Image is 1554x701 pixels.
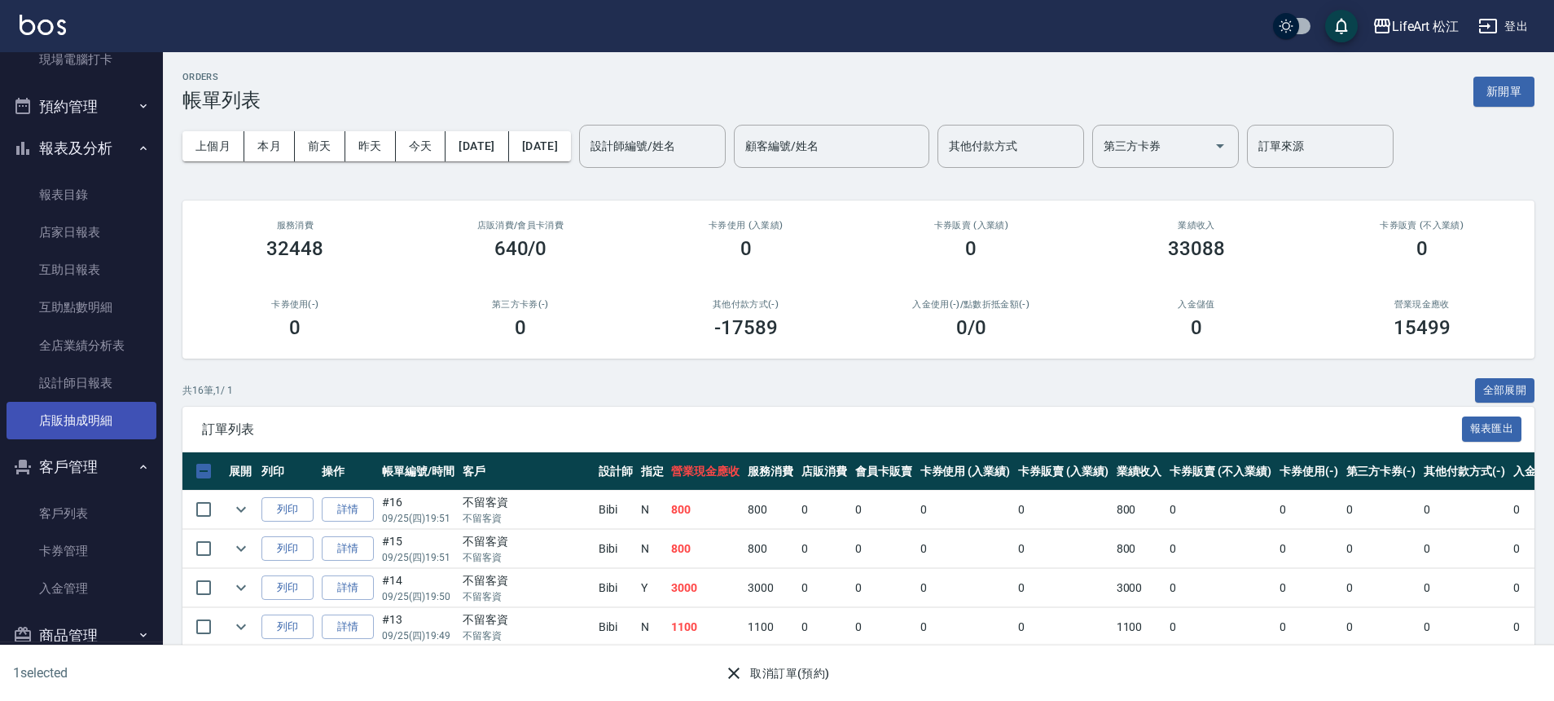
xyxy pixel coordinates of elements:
h2: 入金儲值 [1104,299,1290,310]
h3: 0 [965,237,977,260]
h3: 640/0 [494,237,547,260]
h3: 33088 [1168,237,1225,260]
td: 0 [851,569,916,607]
button: LifeArt 松江 [1366,10,1466,43]
th: 設計師 [595,452,637,491]
a: 全店業績分析表 [7,327,156,364]
button: 預約管理 [7,86,156,128]
div: 不留客資 [463,572,590,589]
th: 店販消費 [797,452,851,491]
button: 登出 [1472,11,1534,42]
div: 不留客資 [463,494,590,511]
button: 客戶管理 [7,446,156,488]
a: 互助日報表 [7,251,156,289]
h2: 卡券販賣 (不入業績) [1328,220,1515,231]
h2: 其他付款方式(-) [652,299,839,310]
td: 0 [1275,491,1342,529]
td: 0 [1420,491,1509,529]
h3: 0 [515,316,526,339]
th: 卡券使用(-) [1275,452,1342,491]
td: #16 [378,491,459,529]
td: 0 [851,608,916,646]
h3: 0 [289,316,301,339]
img: Logo [20,15,66,35]
td: Y [637,569,668,607]
a: 詳情 [322,615,374,640]
h3: 0 [1416,237,1428,260]
button: 本月 [244,131,295,161]
td: 0 [1165,569,1275,607]
td: 0 [797,569,851,607]
td: N [637,491,668,529]
h2: 營業現金應收 [1328,299,1515,310]
td: 800 [667,530,744,568]
td: 0 [1014,569,1113,607]
h2: ORDERS [182,72,261,82]
button: 商品管理 [7,615,156,657]
button: [DATE] [509,131,571,161]
td: 0 [916,608,1015,646]
a: 詳情 [322,575,374,601]
h3: 0 [740,237,752,260]
a: 報表目錄 [7,176,156,214]
td: 1100 [667,608,744,646]
td: 1100 [1113,608,1166,646]
td: 0 [1420,608,1509,646]
td: 3000 [744,569,797,607]
button: expand row [229,497,253,522]
td: 0 [1014,530,1113,568]
td: 0 [1165,530,1275,568]
td: 0 [1420,530,1509,568]
p: 不留客資 [463,589,590,604]
td: 0 [1014,608,1113,646]
span: 訂單列表 [202,421,1462,438]
a: 詳情 [322,497,374,522]
p: 共 16 筆, 1 / 1 [182,383,233,398]
button: expand row [229,536,253,561]
td: Bibi [595,569,637,607]
td: #13 [378,608,459,646]
td: 800 [744,530,797,568]
div: 不留客資 [463,611,590,628]
h2: 入金使用(-) /點數折抵金額(-) [878,299,1065,310]
p: 09/25 (四) 19:51 [382,511,454,526]
a: 新開單 [1473,83,1534,99]
h2: 卡券使用 (入業績) [652,220,839,231]
h3: 服務消費 [202,220,388,231]
button: 取消訂單(預約) [718,659,836,689]
button: 上個月 [182,131,244,161]
td: #15 [378,530,459,568]
td: #14 [378,569,459,607]
button: save [1325,10,1358,42]
td: 0 [797,530,851,568]
th: 列印 [257,452,318,491]
td: 800 [1113,491,1166,529]
td: 0 [916,491,1015,529]
td: 0 [851,530,916,568]
td: 0 [1275,608,1342,646]
td: Bibi [595,608,637,646]
td: 0 [1342,491,1420,529]
button: 列印 [261,536,314,562]
td: 0 [1342,569,1420,607]
h2: 第三方卡券(-) [428,299,614,310]
td: 0 [1420,569,1509,607]
td: 0 [1014,491,1113,529]
td: N [637,608,668,646]
h3: 15499 [1394,316,1451,339]
td: 800 [1113,530,1166,568]
button: Open [1207,133,1233,159]
p: 09/25 (四) 19:50 [382,589,454,604]
p: 不留客資 [463,511,590,526]
h2: 業績收入 [1104,220,1290,231]
th: 卡券販賣 (不入業績) [1165,452,1275,491]
th: 操作 [318,452,378,491]
td: 0 [797,608,851,646]
h3: -17589 [714,316,778,339]
button: 列印 [261,575,314,601]
a: 店販抽成明細 [7,402,156,439]
td: 0 [1165,491,1275,529]
a: 店家日報表 [7,214,156,251]
button: 報表匯出 [1462,417,1522,442]
td: 0 [916,530,1015,568]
